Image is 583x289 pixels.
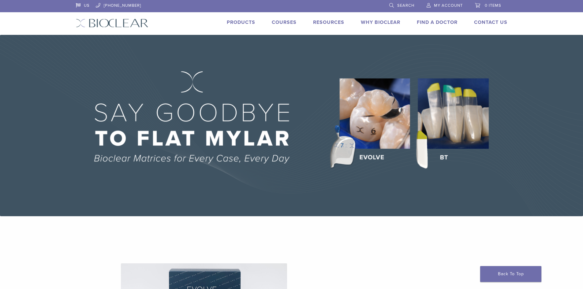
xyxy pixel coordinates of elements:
[361,19,400,25] a: Why Bioclear
[474,19,507,25] a: Contact Us
[227,19,255,25] a: Products
[417,19,458,25] a: Find A Doctor
[480,266,541,282] a: Back To Top
[485,3,501,8] span: 0 items
[272,19,297,25] a: Courses
[434,3,463,8] span: My Account
[76,19,148,28] img: Bioclear
[313,19,344,25] a: Resources
[397,3,414,8] span: Search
